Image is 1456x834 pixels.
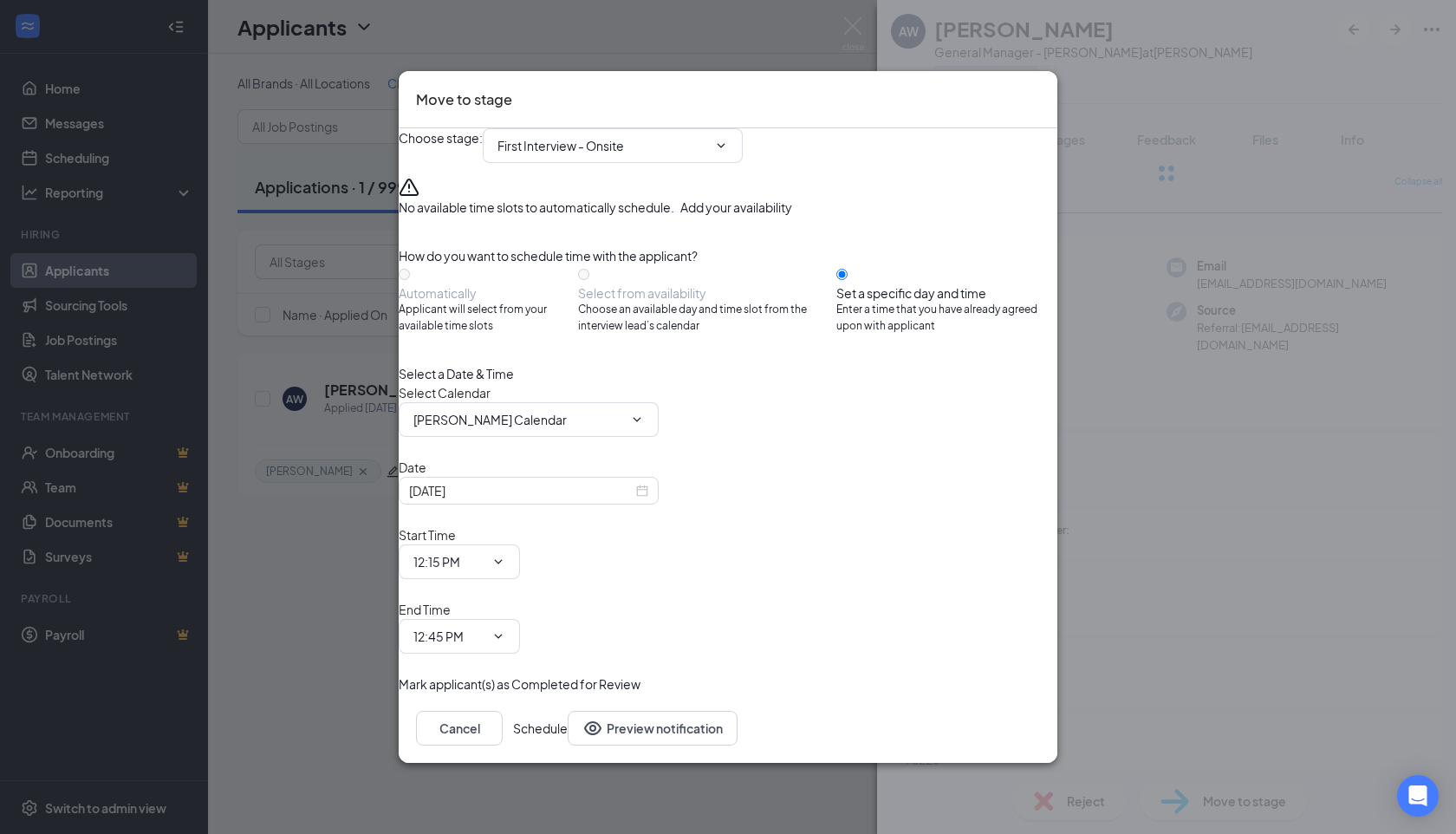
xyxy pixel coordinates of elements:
button: Add your availability [680,198,792,217]
span: Enter a time that you have already agreed upon with applicant [836,302,1057,335]
svg: ChevronDown [491,629,505,643]
svg: Eye [582,718,603,739]
span: Mark applicant(s) as Completed for Review [399,674,640,694]
svg: ChevronDown [714,139,728,153]
span: Choose an available day and time slot from the interview lead’s calendar [578,302,836,335]
div: Select a Date & Time [399,364,1057,383]
svg: Warning [399,177,419,198]
div: How do you want to schedule time with the applicant? [399,246,1057,265]
button: Preview notificationEye [568,711,738,746]
button: Schedule [513,711,568,746]
span: End Time [399,602,451,617]
span: Choose stage : [399,128,483,163]
div: Set a specific day and time [836,284,1057,302]
svg: ChevronDown [491,555,505,569]
div: Select from availability [578,284,836,302]
input: End time [413,627,484,646]
button: Cancel [416,711,503,746]
input: Sep 22, 2025 [409,481,633,500]
span: Date [399,459,426,475]
span: Start Time [399,527,456,543]
svg: ChevronDown [630,413,644,427]
span: Applicant will select from your available time slots [399,302,578,335]
div: Open Intercom Messenger [1397,775,1439,817]
input: Start time [413,552,484,571]
h3: Move to stage [416,88,512,111]
div: Automatically [399,284,578,302]
div: No available time slots to automatically schedule. [399,198,1057,217]
span: Select Calendar [399,385,491,401]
